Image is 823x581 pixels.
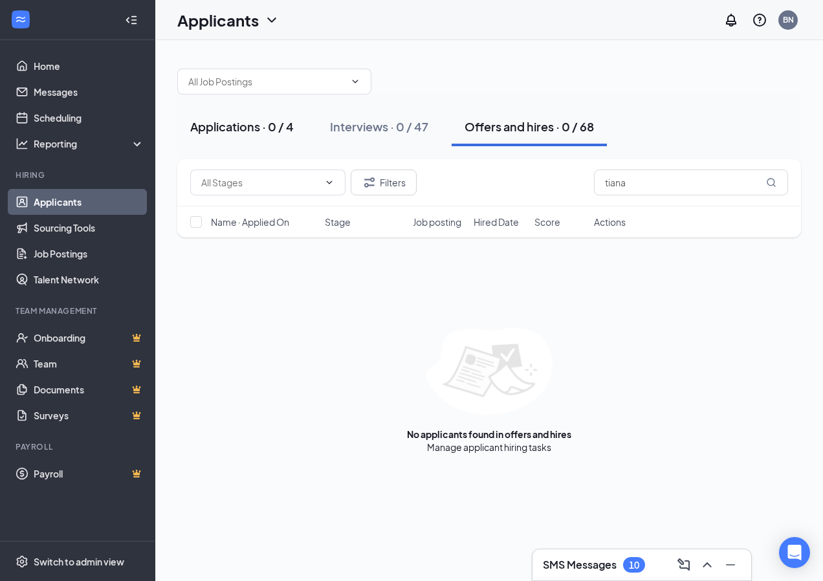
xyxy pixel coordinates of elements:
svg: MagnifyingGlass [766,177,776,188]
a: Applicants [34,189,144,215]
div: 10 [629,560,639,571]
button: Filter Filters [351,170,417,195]
a: Sourcing Tools [34,215,144,241]
svg: ChevronDown [324,177,335,188]
div: Hiring [16,170,142,181]
span: Actions [594,215,626,228]
a: Messages [34,79,144,105]
a: Talent Network [34,267,144,292]
svg: WorkstreamLogo [14,13,27,26]
img: empty-state [426,328,553,415]
div: Reporting [34,137,145,150]
div: Payroll [16,441,142,452]
svg: Notifications [723,12,739,28]
div: Applications · 0 / 4 [190,118,294,135]
div: No applicants found in offers and hires [407,428,571,441]
svg: Filter [362,175,377,190]
input: Search in offers and hires [594,170,788,195]
h3: SMS Messages [543,558,617,572]
a: TeamCrown [34,351,144,377]
a: Scheduling [34,105,144,131]
input: All Job Postings [188,74,345,89]
svg: ChevronDown [264,12,280,28]
span: Hired Date [474,215,519,228]
svg: Analysis [16,137,28,150]
div: Open Intercom Messenger [779,537,810,568]
a: OnboardingCrown [34,325,144,351]
a: PayrollCrown [34,461,144,487]
div: Offers and hires · 0 / 68 [465,118,594,135]
button: Minimize [720,554,741,575]
h1: Applicants [177,9,259,31]
a: DocumentsCrown [34,377,144,402]
div: Team Management [16,305,142,316]
span: Stage [325,215,351,228]
button: ChevronUp [697,554,718,575]
span: Name · Applied On [211,215,289,228]
svg: ComposeMessage [676,557,692,573]
svg: ChevronDown [350,76,360,87]
input: All Stages [201,175,319,190]
svg: QuestionInfo [752,12,767,28]
span: Score [534,215,560,228]
a: Job Postings [34,241,144,267]
div: Interviews · 0 / 47 [330,118,428,135]
div: Switch to admin view [34,555,124,568]
svg: ChevronUp [699,557,715,573]
svg: Settings [16,555,28,568]
button: ComposeMessage [674,554,694,575]
div: Manage applicant hiring tasks [427,441,551,454]
a: SurveysCrown [34,402,144,428]
svg: Collapse [125,14,138,27]
span: Job posting [413,215,461,228]
div: BN [783,14,794,25]
a: Home [34,53,144,79]
svg: Minimize [723,557,738,573]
